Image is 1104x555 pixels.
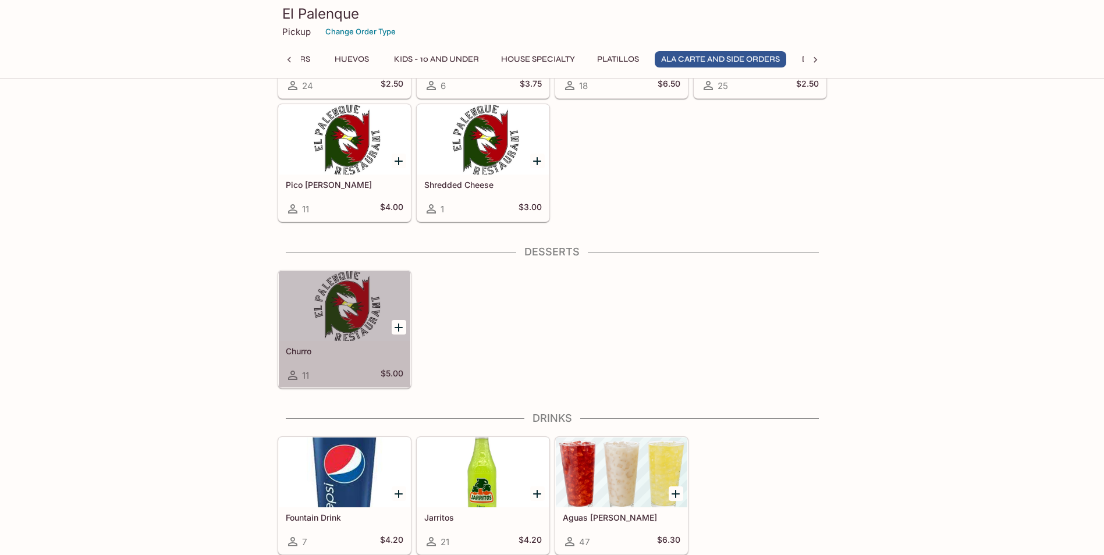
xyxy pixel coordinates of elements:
span: 24 [302,80,313,91]
span: 7 [302,536,307,547]
h5: Churro [286,346,403,356]
a: Fountain Drink7$4.20 [278,437,411,554]
button: Desserts [796,51,849,67]
p: Pickup [282,26,311,37]
div: Churro [279,271,410,341]
div: Aguas Frescas [556,437,687,507]
button: Huevos [326,51,378,67]
h4: Drinks [278,412,827,425]
h5: $2.50 [381,79,403,92]
a: Jarritos21$4.20 [417,437,549,554]
div: Pico de Gallo [279,105,410,175]
div: Fountain Drink [279,437,410,507]
h5: $4.20 [519,535,542,549]
a: Churro11$5.00 [278,271,411,388]
h5: Pico [PERSON_NAME] [286,180,403,190]
button: Add Fountain Drink [392,486,406,501]
h5: $5.00 [381,368,403,382]
span: 47 [579,536,590,547]
a: Aguas [PERSON_NAME]47$6.30 [555,437,688,554]
span: 11 [302,370,309,381]
button: Add Churro [392,320,406,335]
span: 1 [441,204,444,215]
div: Jarritos [417,437,549,507]
h5: $3.75 [520,79,542,92]
button: Change Order Type [320,23,401,41]
h3: El Palenque [282,5,822,23]
h5: Shredded Cheese [424,180,542,190]
h5: Jarritos [424,513,542,522]
h5: Aguas [PERSON_NAME] [563,513,680,522]
h5: $4.20 [380,535,403,549]
h5: $2.50 [796,79,819,92]
a: Pico [PERSON_NAME]11$4.00 [278,104,411,222]
h5: $3.00 [519,202,542,216]
button: Add Aguas Frescas [669,486,683,501]
button: Add Jarritos [530,486,545,501]
h5: $6.30 [657,535,680,549]
span: 21 [441,536,449,547]
button: House Specialty [495,51,581,67]
button: Ala Carte and Side Orders [655,51,786,67]
button: Kids - 10 and Under [388,51,485,67]
button: Add Pico de Gallo [392,154,406,168]
h5: Fountain Drink [286,513,403,522]
span: 25 [718,80,728,91]
h5: $6.50 [658,79,680,92]
button: Add Shredded Cheese [530,154,545,168]
span: 6 [441,80,446,91]
h5: $4.00 [380,202,403,216]
span: 11 [302,204,309,215]
button: Platillos [591,51,645,67]
span: 18 [579,80,588,91]
h4: Desserts [278,246,827,258]
div: Shredded Cheese [417,105,549,175]
a: Shredded Cheese1$3.00 [417,104,549,222]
